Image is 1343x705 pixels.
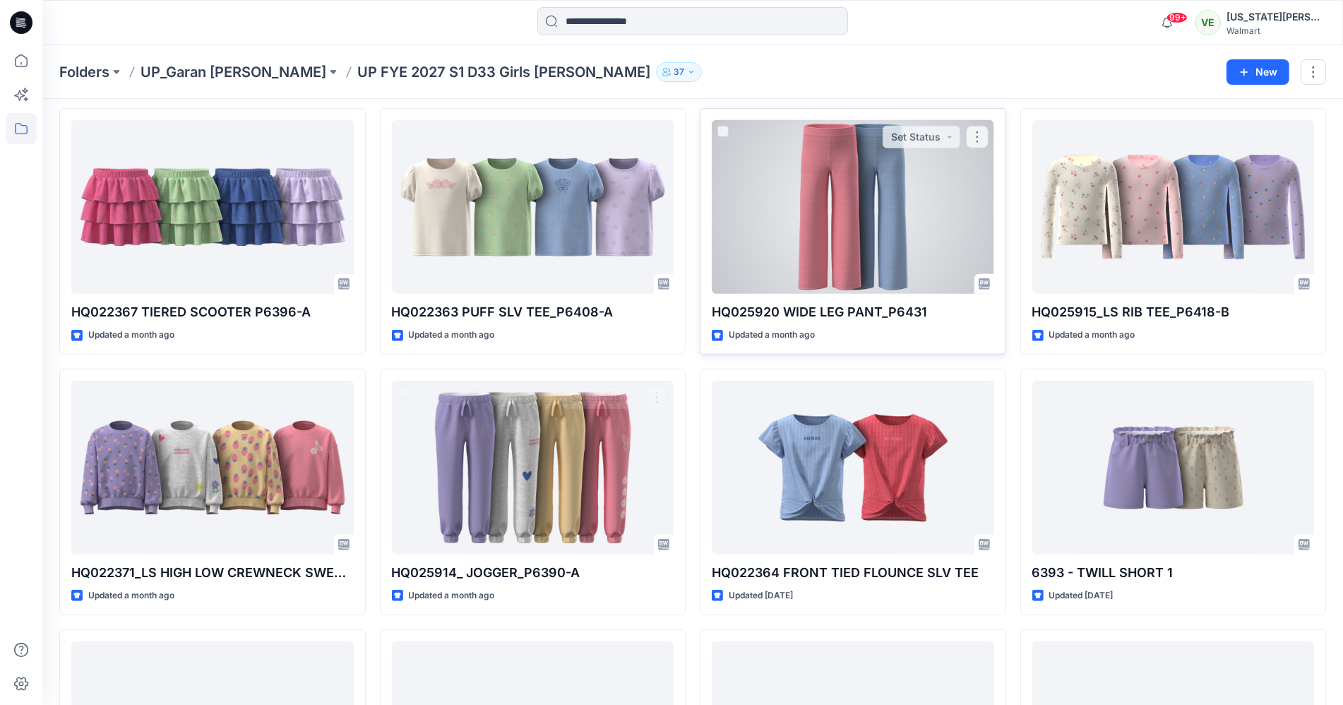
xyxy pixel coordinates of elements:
[729,328,815,343] p: Updated a month ago
[729,588,793,603] p: Updated [DATE]
[392,563,674,583] p: HQ025914_ JOGGER_P6390-A
[712,120,994,294] a: HQ025920 WIDE LEG PANT_P6431
[1032,381,1315,555] a: 6393 - TWILL SHORT 1
[1226,59,1289,85] button: New
[1032,563,1315,583] p: 6393 - TWILL SHORT 1
[1049,588,1114,603] p: Updated [DATE]
[59,62,109,82] a: Folders
[1226,8,1325,25] div: [US_STATE][PERSON_NAME]
[409,328,495,343] p: Updated a month ago
[71,120,354,294] a: HQ022367 TIERED SCOOTER P6396-A
[88,328,174,343] p: Updated a month ago
[1195,10,1221,35] div: VE
[409,588,495,603] p: Updated a month ago
[712,563,994,583] p: HQ022364 FRONT TIED FLOUNCE SLV TEE
[357,62,650,82] p: UP FYE 2027 S1 D33 Girls [PERSON_NAME]
[71,563,354,583] p: HQ022371_LS HIGH LOW CREWNECK SWEATSHIRT_P6440-A
[392,381,674,555] a: HQ025914_ JOGGER_P6390-A
[1226,25,1325,36] div: Walmart
[1166,12,1188,23] span: 99+
[1049,328,1135,343] p: Updated a month ago
[88,588,174,603] p: Updated a month ago
[712,302,994,322] p: HQ025920 WIDE LEG PANT_P6431
[1032,120,1315,294] a: HQ025915_LS RIB TEE_P6418-B
[1032,302,1315,322] p: HQ025915_LS RIB TEE_P6418-B
[71,381,354,555] a: HQ022371_LS HIGH LOW CREWNECK SWEATSHIRT_P6440-A
[392,302,674,322] p: HQ022363 PUFF SLV TEE_P6408-A
[712,381,994,555] a: HQ022364 FRONT TIED FLOUNCE SLV TEE
[674,64,684,80] p: 37
[392,120,674,294] a: HQ022363 PUFF SLV TEE_P6408-A
[71,302,354,322] p: HQ022367 TIERED SCOOTER P6396-A
[656,62,702,82] button: 37
[141,62,326,82] a: UP_Garan [PERSON_NAME]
